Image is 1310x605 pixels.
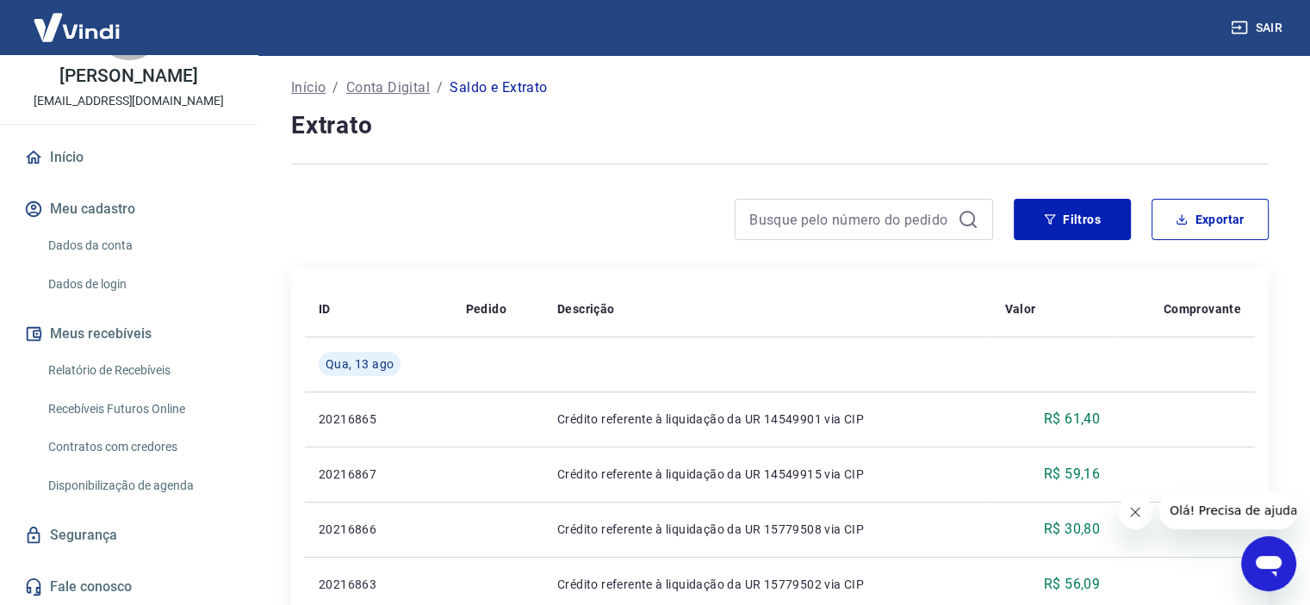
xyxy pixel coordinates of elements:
p: R$ 59,16 [1044,464,1100,485]
p: Valor [1004,300,1035,318]
p: Comprovante [1164,300,1241,318]
a: Início [291,77,326,98]
p: R$ 56,09 [1044,574,1100,595]
button: Meus recebíveis [21,315,237,353]
p: ID [319,300,331,318]
img: Vindi [21,1,133,53]
iframe: Botão para abrir a janela de mensagens [1241,536,1296,591]
span: Qua, 13 ago [326,355,394,373]
p: Crédito referente à liquidação da UR 15779502 via CIP [557,576,978,593]
p: [PERSON_NAME] [59,67,197,85]
p: Crédito referente à liquidação da UR 14549915 via CIP [557,466,978,483]
a: Contratos com credores [41,429,237,465]
a: Disponibilização de agenda [41,468,237,503]
p: [EMAIL_ADDRESS][DOMAIN_NAME] [34,92,224,110]
iframe: Mensagem da empresa [1159,491,1296,529]
a: Segurança [21,516,237,554]
button: Meu cadastro [21,190,237,228]
a: Recebíveis Futuros Online [41,392,237,427]
p: / [332,77,338,98]
p: R$ 30,80 [1044,519,1100,540]
p: Pedido [466,300,506,318]
a: Conta Digital [346,77,430,98]
button: Exportar [1152,199,1269,240]
p: 20216866 [319,521,438,538]
p: 20216863 [319,576,438,593]
p: Crédito referente à liquidação da UR 14549901 via CIP [557,411,978,428]
p: Descrição [557,300,615,318]
a: Dados de login [41,267,237,302]
a: Dados da conta [41,228,237,263]
p: 20216867 [319,466,438,483]
p: Crédito referente à liquidação da UR 15779508 via CIP [557,521,978,538]
span: Olá! Precisa de ajuda? [10,12,145,26]
p: / [437,77,443,98]
input: Busque pelo número do pedido [749,207,951,232]
iframe: Fechar mensagem [1118,495,1152,529]
button: Filtros [1014,199,1131,240]
h4: Extrato [291,108,1269,143]
a: Início [21,139,237,176]
a: Relatório de Recebíveis [41,353,237,388]
p: 20216865 [319,411,438,428]
p: Saldo e Extrato [450,77,547,98]
p: R$ 61,40 [1044,409,1100,429]
button: Sair [1227,12,1289,44]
